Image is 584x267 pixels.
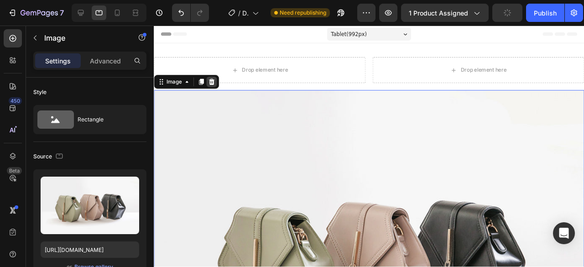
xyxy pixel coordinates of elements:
span: / [238,8,240,18]
span: Duplicate from Landing Page - [DATE] 08:09:51 [242,8,249,18]
div: 450 [9,97,22,105]
input: https://example.com/image.jpg [41,241,139,258]
div: Undo/Redo [172,4,209,22]
div: Open Intercom Messenger [553,222,575,244]
iframe: Design area [154,26,584,267]
div: Style [33,88,47,96]
div: Image [11,55,31,63]
button: 7 [4,4,68,22]
div: Publish [534,8,557,18]
p: Advanced [90,56,121,66]
img: preview-image [41,177,139,234]
div: Beta [7,167,22,174]
span: Need republishing [280,9,326,17]
button: Publish [526,4,564,22]
div: Source [33,151,65,163]
button: 1 product assigned [401,4,489,22]
div: Drop element here [323,43,371,51]
p: Image [44,32,122,43]
p: Settings [45,56,71,66]
span: 1 product assigned [409,8,468,18]
div: Rectangle [78,109,133,130]
p: 7 [60,7,64,18]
